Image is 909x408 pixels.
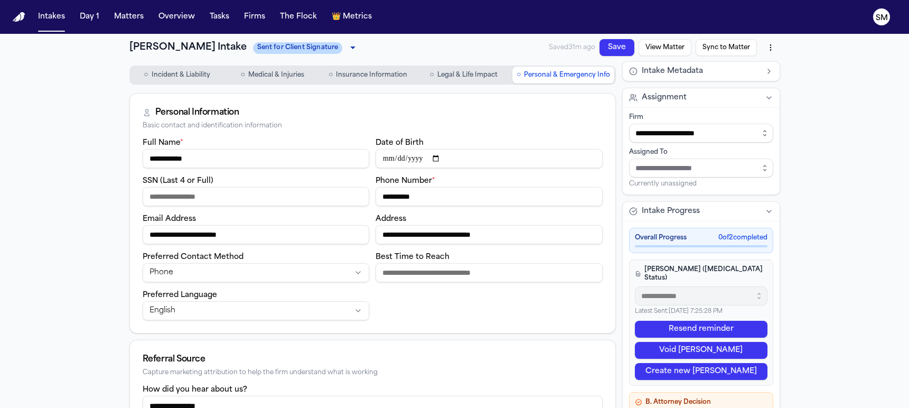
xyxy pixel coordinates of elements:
button: Resend reminder [635,321,767,338]
span: Intake Metadata [642,66,703,77]
span: Insurance Information [336,71,407,79]
button: Assignment [623,88,780,107]
input: Address [376,225,603,244]
button: The Flock [276,7,321,26]
div: Referral Source [143,353,603,366]
input: Date of birth [376,149,603,168]
span: ○ [144,70,148,80]
input: Phone number [376,187,603,206]
span: Medical & Injuries [248,71,304,79]
button: Intake Metadata [623,62,780,81]
div: Capture marketing attribution to help the firm understand what is working [143,369,603,377]
label: Best Time to Reach [376,253,449,261]
span: Overall Progress [635,234,687,242]
img: Finch Logo [13,12,25,22]
span: Assignment [642,92,687,103]
label: Full Name [143,139,183,147]
button: More actions [761,38,780,57]
p: Latest Sent: [DATE] 7:25:28 PM [635,308,767,317]
button: Save [599,39,634,56]
label: Date of Birth [376,139,424,147]
button: Go to Medical & Injuries [226,67,319,84]
button: Intakes [34,7,69,26]
input: SSN [143,187,370,206]
label: Email Address [143,215,196,223]
h4: B. Attorney Decision [635,398,767,406]
button: Create new [PERSON_NAME] [635,363,767,380]
div: Assigned To [629,148,773,156]
div: Update intake status [253,40,360,55]
span: ○ [429,70,434,80]
input: Assign to staff member [629,159,773,178]
button: View Matter [639,39,691,56]
span: Personal & Emergency Info [524,71,610,79]
button: Go to Personal & Emergency Info [512,67,614,84]
div: Basic contact and identification information [143,122,603,130]
h1: [PERSON_NAME] Intake [129,40,247,55]
label: How did you hear about us? [143,386,247,394]
button: Overview [154,7,199,26]
a: Home [13,12,25,22]
input: Email address [143,225,370,244]
span: Incident & Liability [152,71,210,79]
span: Intake Progress [642,206,700,217]
span: ○ [241,70,245,80]
button: Tasks [205,7,233,26]
span: ○ [329,70,333,80]
label: Phone Number [376,177,435,185]
button: Go to Legal & Life Impact [417,67,510,84]
button: Intake Progress [623,202,780,221]
button: Matters [110,7,148,26]
span: Saved 31m ago [549,43,595,52]
input: Best time to reach [376,263,603,282]
div: Firm [629,113,773,122]
label: SSN (Last 4 or Full) [143,177,213,185]
div: Personal Information [155,106,239,119]
label: Preferred Contact Method [143,253,243,261]
button: Go to Incident & Liability [130,67,224,84]
span: ○ [517,70,521,80]
button: Day 1 [76,7,104,26]
span: Legal & Life Impact [437,71,498,79]
button: Firms [240,7,269,26]
span: Sent for Client Signature [253,42,343,54]
label: Address [376,215,406,223]
input: Full name [143,149,370,168]
span: 0 of 2 completed [718,234,767,242]
input: Select firm [629,124,773,143]
label: Preferred Language [143,291,217,299]
button: crownMetrics [327,7,376,26]
h4: [PERSON_NAME] ([MEDICAL_DATA] Status) [635,265,767,282]
button: Go to Insurance Information [321,67,415,84]
button: Void [PERSON_NAME] [635,342,767,359]
span: Currently unassigned [629,180,697,188]
button: Sync to Matter [696,39,757,56]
